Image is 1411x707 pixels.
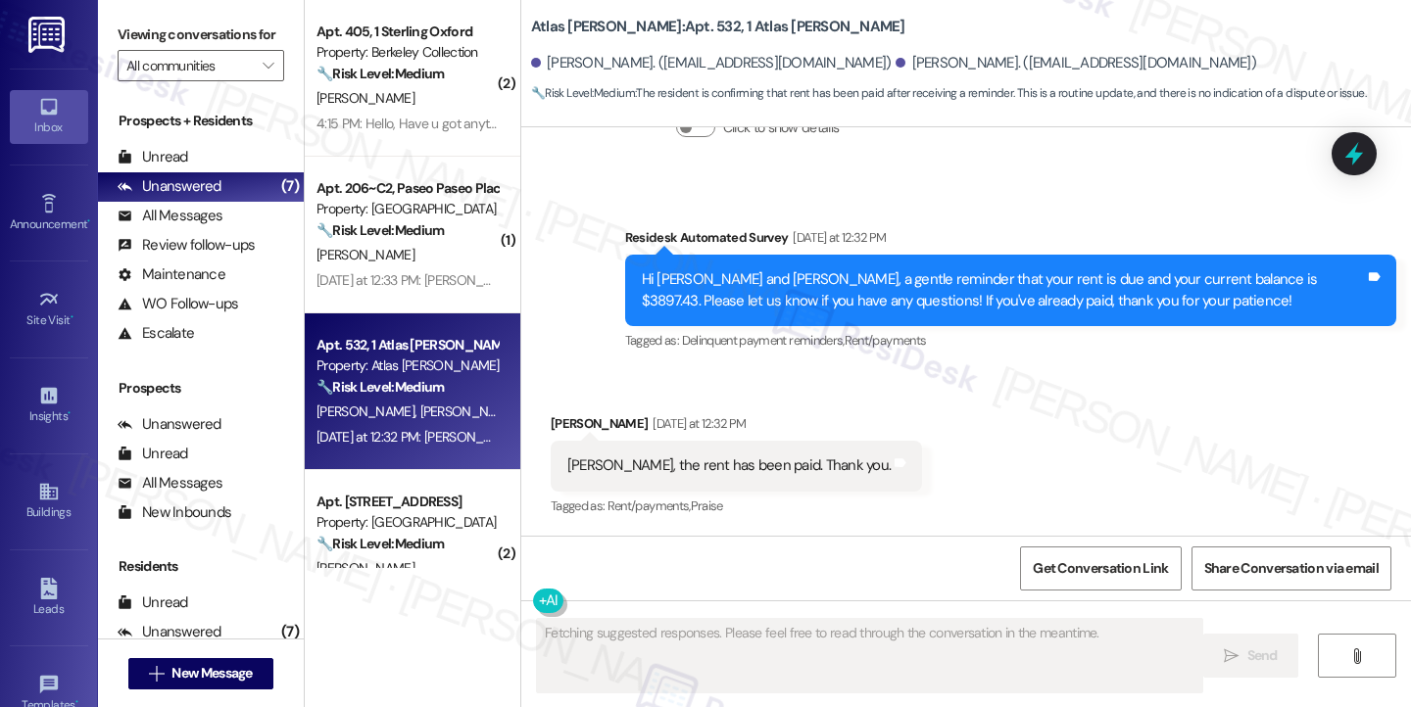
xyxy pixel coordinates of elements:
div: Hi [PERSON_NAME] and [PERSON_NAME], a gentle reminder that your rent is due and your current bala... [642,269,1365,311]
div: Prospects + Residents [98,111,304,131]
strong: 🔧 Risk Level: Medium [316,378,444,396]
span: Delinquent payment reminders , [682,332,845,349]
div: Escalate [118,323,194,344]
img: ResiDesk Logo [28,17,69,53]
div: New Inbounds [118,502,231,523]
span: [PERSON_NAME] [419,402,517,420]
div: Apt. 405, 1 Sterling Oxford [316,22,498,42]
input: All communities [126,50,253,81]
div: Apt. 206~C2, Paseo Paseo Place [316,178,498,199]
span: Get Conversation Link [1033,558,1168,579]
span: [PERSON_NAME] [316,402,420,420]
i:  [263,58,273,73]
span: Rent/payments , [608,497,691,514]
strong: 🔧 Risk Level: Medium [316,221,444,239]
a: Inbox [10,90,88,143]
div: Residesk Automated Survey [625,227,1396,255]
span: Praise [691,497,723,514]
span: • [71,310,73,324]
textarea: Fetching suggested responses. Please feel free to read through the conversation in the meantime. [537,619,1202,692]
span: Send [1247,645,1278,666]
div: [DATE] at 12:32 PM [648,413,746,434]
span: • [87,214,90,228]
span: New Message [171,663,252,683]
div: Property: Atlas [PERSON_NAME] [316,355,498,376]
div: [PERSON_NAME] [551,413,922,441]
div: All Messages [118,473,222,494]
button: Get Conversation Link [1020,546,1181,590]
span: [PERSON_NAME] [316,89,414,107]
div: Tagged as: [625,326,1396,354]
span: Share Conversation via email [1204,558,1379,579]
button: New Message [128,658,273,689]
i:  [149,666,164,682]
span: • [68,406,71,420]
div: [DATE] at 12:32 PM: [PERSON_NAME], the rent has been paid. Thank you. [316,428,724,446]
div: [DATE] at 12:32 PM [788,227,886,248]
div: [PERSON_NAME]. ([EMAIL_ADDRESS][DOMAIN_NAME]) [531,53,892,73]
div: All Messages [118,206,222,226]
div: Apt. [STREET_ADDRESS] [316,492,498,512]
div: Tagged as: [551,492,922,520]
div: Property: [GEOGRAPHIC_DATA] [316,199,498,219]
label: Click to show details [723,118,839,138]
div: Unread [118,444,188,464]
div: Property: Berkeley Collection [316,42,498,63]
i:  [1224,648,1239,664]
div: Unanswered [118,622,221,642]
div: [PERSON_NAME]. ([EMAIL_ADDRESS][DOMAIN_NAME]) [896,53,1256,73]
button: Send [1203,634,1298,678]
div: WO Follow-ups [118,294,238,314]
a: Insights • [10,379,88,432]
a: Buildings [10,475,88,528]
div: Unread [118,592,188,613]
button: Share Conversation via email [1192,546,1391,590]
label: Viewing conversations for [118,20,284,50]
strong: 🔧 Risk Level: Medium [316,65,444,82]
div: Maintenance [118,264,225,285]
div: Prospects [98,378,304,399]
div: (7) [276,171,304,202]
div: (7) [276,617,304,647]
span: : The resident is confirming that rent has been paid after receiving a reminder. This is a routin... [531,83,1366,104]
a: Site Visit • [10,283,88,336]
span: Rent/payments [845,332,927,349]
div: Apt. 532, 1 Atlas [PERSON_NAME] [316,335,498,355]
div: Unanswered [118,414,221,435]
div: [PERSON_NAME], the rent has been paid. Thank you. [567,455,891,476]
div: Unanswered [118,176,221,197]
span: [PERSON_NAME] [316,246,414,263]
div: Residents [98,556,304,577]
span: [PERSON_NAME] [316,559,414,577]
div: Review follow-ups [118,235,255,256]
div: 4:15 PM: Hello, Have u got anything updated? [316,115,572,132]
b: Atlas [PERSON_NAME]: Apt. 532, 1 Atlas [PERSON_NAME] [531,17,905,37]
strong: 🔧 Risk Level: Medium [316,535,444,552]
strong: 🔧 Risk Level: Medium [531,85,635,101]
div: Property: [GEOGRAPHIC_DATA] [316,512,498,533]
div: Unread [118,147,188,167]
a: Leads [10,572,88,625]
i:  [1349,648,1364,664]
